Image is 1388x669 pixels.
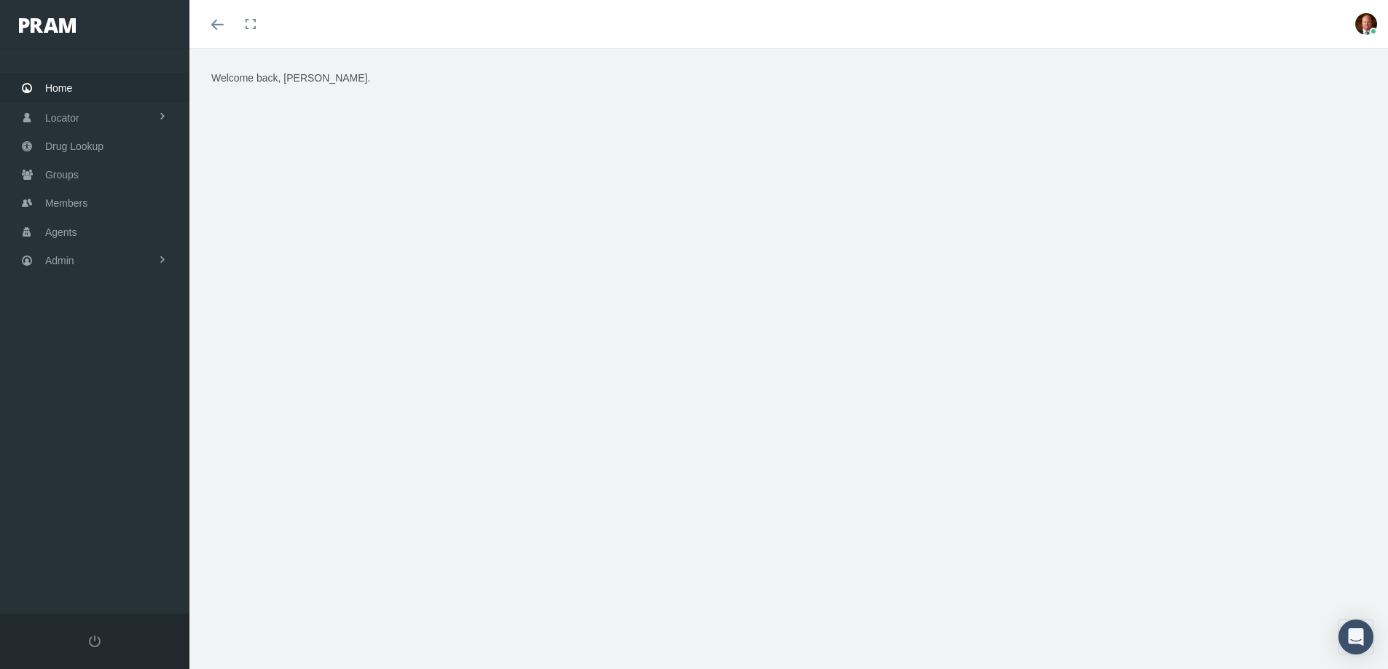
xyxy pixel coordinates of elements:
[1355,13,1377,35] img: S_Profile_Picture_693.jpg
[19,18,76,33] img: PRAM_20_x_78.png
[45,161,79,189] span: Groups
[211,72,370,84] span: Welcome back, [PERSON_NAME].
[45,104,79,132] span: Locator
[45,74,72,102] span: Home
[45,189,87,217] span: Members
[1338,619,1373,654] div: Open Intercom Messenger
[45,247,74,274] span: Admin
[45,132,103,160] span: Drug Lookup
[45,218,77,246] span: Agents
